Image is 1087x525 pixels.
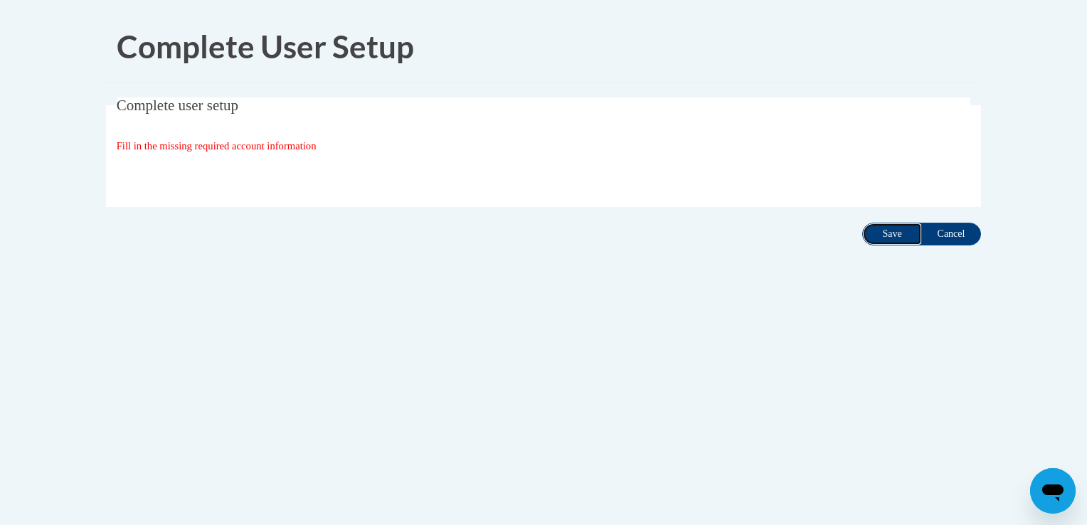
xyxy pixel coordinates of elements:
iframe: Button to launch messaging window, conversation in progress [1030,468,1076,514]
input: Cancel [921,223,981,245]
span: Complete User Setup [117,28,414,65]
span: Complete user setup [117,97,238,114]
input: Save [862,223,922,245]
span: Fill in the missing required account information [117,140,317,152]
